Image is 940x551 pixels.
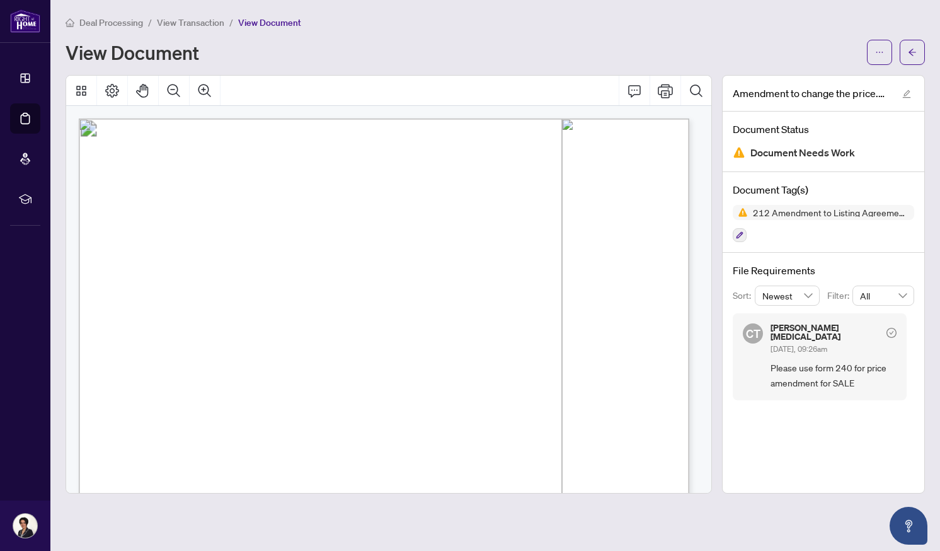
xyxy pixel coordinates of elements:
[890,507,927,545] button: Open asap
[148,15,152,30] li: /
[746,325,760,342] span: CT
[860,286,907,305] span: All
[733,205,748,220] img: Status Icon
[902,90,911,98] span: edit
[750,144,855,161] span: Document Needs Work
[238,17,301,28] span: View Document
[10,9,40,33] img: logo
[762,286,813,305] span: Newest
[908,48,917,57] span: arrow-left
[79,17,143,28] span: Deal Processing
[733,263,914,278] h4: File Requirements
[827,289,852,303] p: Filter:
[157,17,224,28] span: View Transaction
[733,146,745,159] img: Document Status
[229,15,233,30] li: /
[733,182,914,197] h4: Document Tag(s)
[875,48,884,57] span: ellipsis
[771,361,897,390] span: Please use form 240 for price amendment for SALE
[733,122,914,137] h4: Document Status
[66,42,199,62] h1: View Document
[66,18,74,27] span: home
[886,328,897,338] span: check-circle
[13,514,37,538] img: Profile Icon
[733,86,890,101] span: Amendment to change the price.pdf
[748,208,914,217] span: 212 Amendment to Listing Agreement - Authority to Offer for Lease Price Change/Extension/Amendmen...
[771,323,881,341] h5: [PERSON_NAME][MEDICAL_DATA]
[733,289,755,303] p: Sort:
[771,344,827,354] span: [DATE], 09:26am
